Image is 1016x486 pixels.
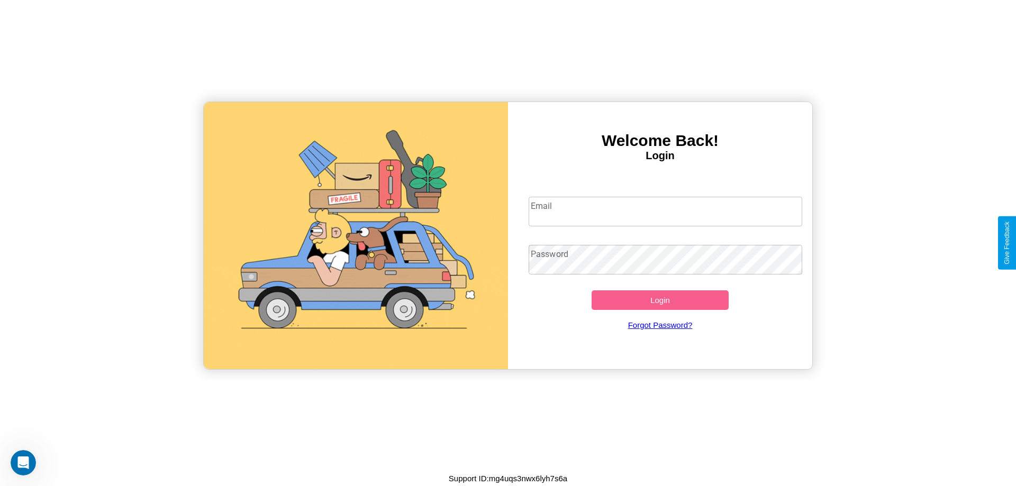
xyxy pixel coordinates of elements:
[523,310,797,340] a: Forgot Password?
[449,471,567,485] p: Support ID: mg4uqs3nwx6lyh7s6a
[11,450,36,475] iframe: Intercom live chat
[508,150,812,162] h4: Login
[508,132,812,150] h3: Welcome Back!
[592,290,729,310] button: Login
[204,102,508,369] img: gif
[1003,222,1011,264] div: Give Feedback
